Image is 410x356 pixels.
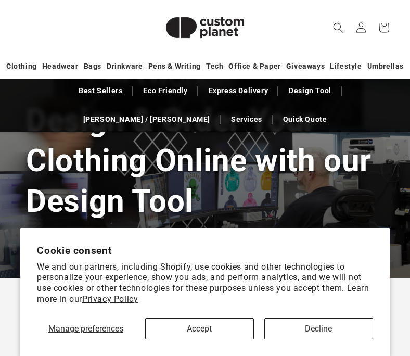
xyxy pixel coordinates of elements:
[84,57,101,75] a: Bags
[330,57,362,75] a: Lifestyle
[228,57,280,75] a: Office & Paper
[6,57,37,75] a: Clothing
[107,57,143,75] a: Drinkware
[82,294,138,304] a: Privacy Policy
[264,318,373,339] button: Decline
[286,57,325,75] a: Giveaways
[145,318,254,339] button: Accept
[206,57,223,75] a: Tech
[73,82,127,100] a: Best Sellers
[37,262,373,305] p: We and our partners, including Shopify, use cookies and other technologies to personalize your ex...
[26,100,384,221] h1: Design & Order Your Clothing Online with our Design Tool
[48,324,123,334] span: Manage preferences
[138,82,193,100] a: Eco Friendly
[78,110,215,129] a: [PERSON_NAME] / [PERSON_NAME]
[153,4,257,51] img: Custom Planet
[278,110,332,129] a: Quick Quote
[284,82,337,100] a: Design Tool
[367,57,404,75] a: Umbrellas
[37,245,373,257] h2: Cookie consent
[37,318,134,339] button: Manage preferences
[42,57,79,75] a: Headwear
[327,16,350,39] summary: Search
[148,57,201,75] a: Pens & Writing
[226,110,267,129] a: Services
[203,82,274,100] a: Express Delivery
